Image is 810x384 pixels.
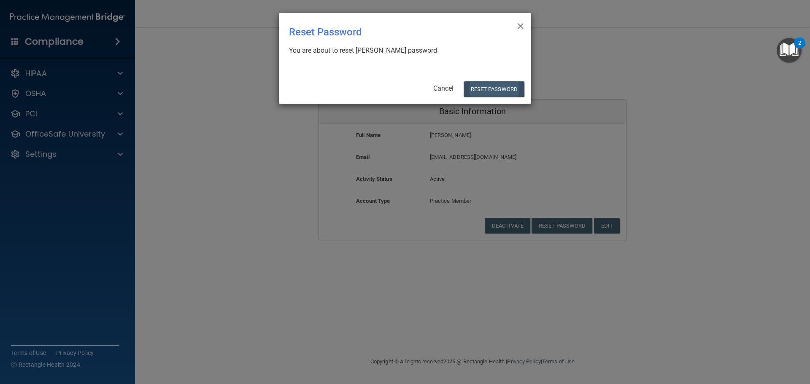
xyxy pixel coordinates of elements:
[517,16,524,33] span: ×
[798,43,801,54] div: 2
[433,84,454,92] a: Cancel
[464,81,524,97] button: Reset Password
[289,20,486,44] div: Reset Password
[777,38,802,63] button: Open Resource Center, 2 new notifications
[768,326,800,358] iframe: Drift Widget Chat Controller
[289,46,514,55] div: You are about to reset [PERSON_NAME] password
